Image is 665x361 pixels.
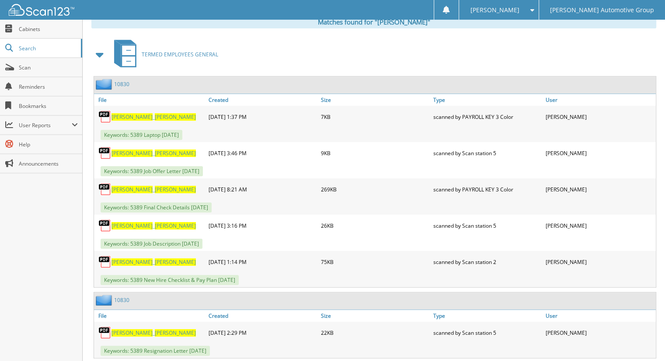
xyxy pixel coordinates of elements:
[111,186,196,193] a: [PERSON_NAME]_[PERSON_NAME]
[111,149,196,157] a: [PERSON_NAME]_[PERSON_NAME]
[543,180,656,198] div: [PERSON_NAME]
[111,258,153,266] span: [PERSON_NAME]
[91,15,656,28] div: Matches found for "[PERSON_NAME]"
[19,64,78,71] span: Scan
[111,222,196,229] a: [PERSON_NAME]_[PERSON_NAME]
[101,239,202,249] span: Keywords: 5389 Job Description [DATE]
[111,258,196,266] a: [PERSON_NAME]_[PERSON_NAME]
[206,324,319,341] div: [DATE] 2:29 PM
[206,310,319,322] a: Created
[543,144,656,162] div: [PERSON_NAME]
[543,310,656,322] a: User
[111,329,196,337] a: [PERSON_NAME]_[PERSON_NAME]
[98,219,111,232] img: PDF.png
[431,180,543,198] div: scanned by PAYROLL KEY 3 Color
[431,324,543,341] div: scanned by Scan station 5
[206,94,319,106] a: Created
[111,113,153,121] span: [PERSON_NAME]
[19,102,78,110] span: Bookmarks
[543,253,656,271] div: [PERSON_NAME]
[155,258,196,266] span: [PERSON_NAME]
[543,324,656,341] div: [PERSON_NAME]
[543,108,656,125] div: [PERSON_NAME]
[111,113,196,121] a: [PERSON_NAME]_[PERSON_NAME]
[98,255,111,268] img: PDF.png
[19,45,77,52] span: Search
[101,346,210,356] span: Keywords: 5389 Resignation Letter [DATE]
[19,25,78,33] span: Cabinets
[98,183,111,196] img: PDF.png
[96,295,114,305] img: folder2.png
[543,217,656,234] div: [PERSON_NAME]
[319,108,431,125] div: 7KB
[98,146,111,160] img: PDF.png
[142,51,218,58] span: TERMED EMPLOYEES GENERAL
[470,7,519,13] span: [PERSON_NAME]
[19,83,78,90] span: Reminders
[109,37,218,72] a: TERMED EMPLOYEES GENERAL
[206,180,319,198] div: [DATE] 8:21 AM
[431,310,543,322] a: Type
[98,110,111,123] img: PDF.png
[206,144,319,162] div: [DATE] 3:46 PM
[111,329,153,337] span: [PERSON_NAME]
[96,79,114,90] img: folder2.png
[431,253,543,271] div: scanned by Scan station 2
[94,94,206,106] a: File
[101,130,182,140] span: Keywords: 5389 Laptop [DATE]
[155,113,196,121] span: [PERSON_NAME]
[101,166,203,176] span: Keywords: 5389 Job Offer Letter [DATE]
[111,186,153,193] span: [PERSON_NAME]
[550,7,654,13] span: [PERSON_NAME] Automotive Group
[431,94,543,106] a: Type
[111,149,153,157] span: [PERSON_NAME]
[98,326,111,339] img: PDF.png
[206,253,319,271] div: [DATE] 1:14 PM
[319,180,431,198] div: 269KB
[101,202,212,212] span: Keywords: 5389 Final Check Details [DATE]
[543,94,656,106] a: User
[94,310,206,322] a: File
[9,4,74,16] img: scan123-logo-white.svg
[319,217,431,234] div: 26KB
[431,217,543,234] div: scanned by Scan station 5
[114,80,129,88] a: 10830
[155,149,196,157] span: [PERSON_NAME]
[206,108,319,125] div: [DATE] 1:37 PM
[155,186,196,193] span: [PERSON_NAME]
[111,222,153,229] span: [PERSON_NAME]
[101,275,239,285] span: Keywords: 5389 New Hire Checklist & Pay Plan [DATE]
[155,222,196,229] span: [PERSON_NAME]
[319,310,431,322] a: Size
[19,141,78,148] span: Help
[319,144,431,162] div: 9KB
[19,160,78,167] span: Announcements
[319,94,431,106] a: Size
[319,324,431,341] div: 22KB
[431,144,543,162] div: scanned by Scan station 5
[319,253,431,271] div: 75KB
[431,108,543,125] div: scanned by PAYROLL KEY 3 Color
[155,329,196,337] span: [PERSON_NAME]
[206,217,319,234] div: [DATE] 3:16 PM
[19,121,72,129] span: User Reports
[114,296,129,304] a: 10830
